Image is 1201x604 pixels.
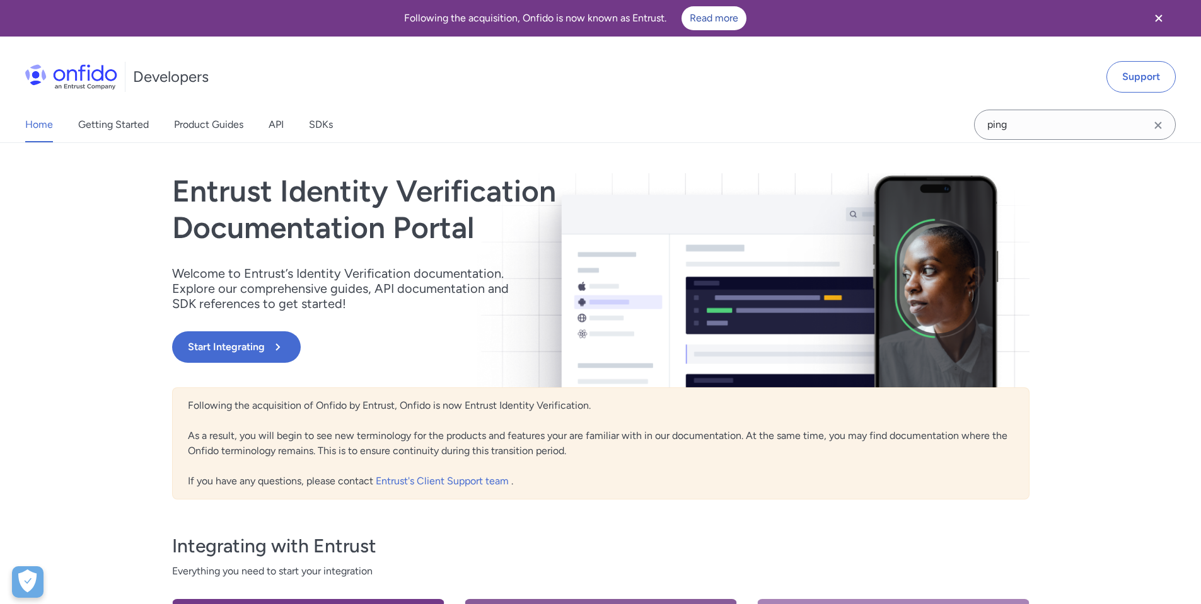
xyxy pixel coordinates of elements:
[78,107,149,142] a: Getting Started
[682,6,746,30] a: Read more
[269,107,284,142] a: API
[1151,118,1166,133] svg: Clear search field button
[174,107,243,142] a: Product Guides
[1151,11,1166,26] svg: Close banner
[974,110,1176,140] input: Onfido search input field
[172,331,301,363] button: Start Integrating
[12,566,44,598] div: Cookie Preferences
[12,566,44,598] button: Open Preferences
[1135,3,1182,34] button: Close banner
[172,173,772,246] h1: Entrust Identity Verification Documentation Portal
[133,67,209,87] h1: Developers
[172,331,772,363] a: Start Integrating
[172,266,525,311] p: Welcome to Entrust’s Identity Verification documentation. Explore our comprehensive guides, API d...
[15,6,1135,30] div: Following the acquisition, Onfido is now known as Entrust.
[1106,61,1176,93] a: Support
[172,564,1030,579] span: Everything you need to start your integration
[172,533,1030,559] h3: Integrating with Entrust
[376,475,511,487] a: Entrust's Client Support team
[25,64,117,89] img: Onfido Logo
[25,107,53,142] a: Home
[309,107,333,142] a: SDKs
[172,387,1030,499] div: Following the acquisition of Onfido by Entrust, Onfido is now Entrust Identity Verification. As a...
